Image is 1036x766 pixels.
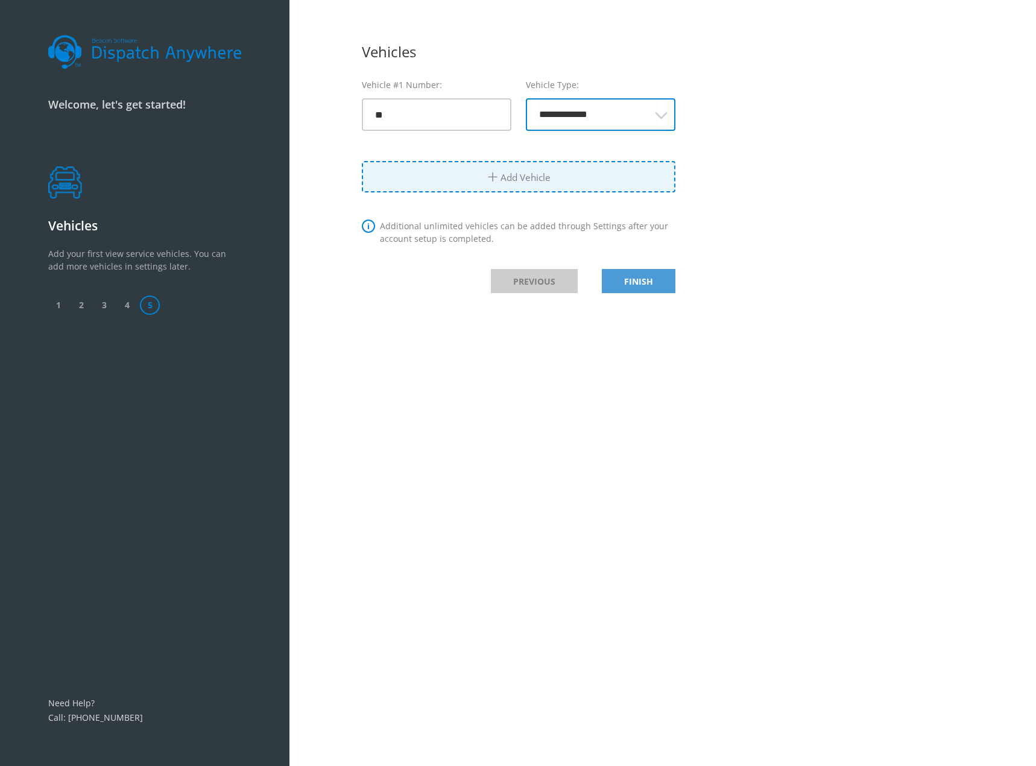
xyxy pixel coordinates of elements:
span: 5 [140,296,160,315]
img: dalogo.svg [48,35,241,69]
div: Additional unlimited vehicles can be added through Settings after your account setup is completed. [362,220,675,245]
a: Call: [PHONE_NUMBER] [48,712,143,723]
a: Need Help? [48,697,95,709]
label: Vehicle #1 Number: [362,78,511,91]
label: Vehicle Type: [526,78,675,91]
p: Vehicles [48,217,241,236]
a: FINISH [602,269,675,293]
p: Add your first view service vehicles. You can add more vehicles in settings later. [48,247,241,296]
span: 4 [117,296,137,315]
div: Vehicles [362,41,675,63]
a: PREVIOUS [491,269,578,293]
img: vehicles.png [48,166,82,198]
span: 1 [48,296,68,315]
span: 2 [71,296,91,315]
span: 3 [94,296,114,315]
p: Welcome, let's get started! [48,97,241,113]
